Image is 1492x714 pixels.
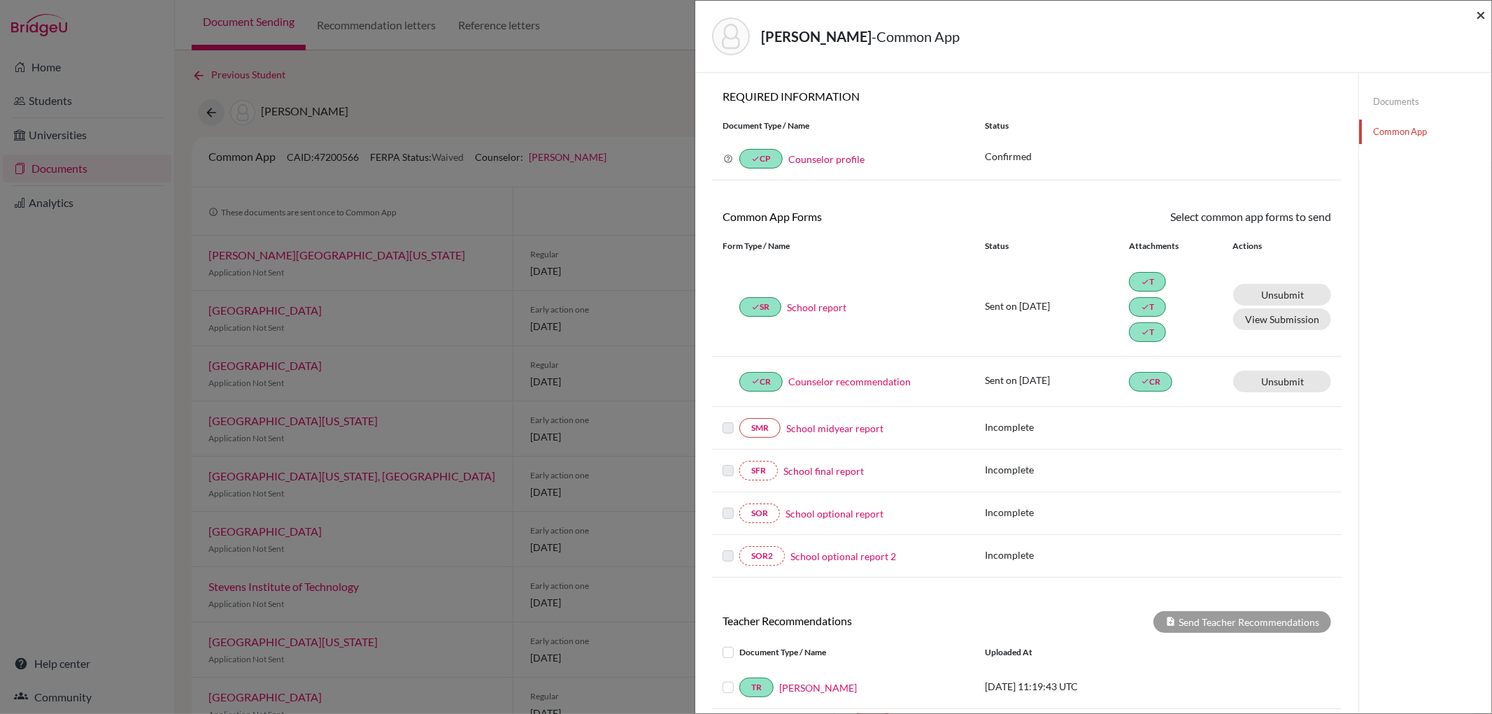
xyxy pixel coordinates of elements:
a: doneT [1129,272,1166,292]
a: School optional report [786,506,883,521]
i: done [1141,377,1149,385]
a: SOR [739,504,780,523]
a: School midyear report [786,421,883,436]
p: Incomplete [985,548,1129,562]
a: doneCR [1129,372,1172,392]
h6: Teacher Recommendations [712,614,1027,627]
div: Select common app forms to send [1027,208,1342,225]
i: done [751,155,760,163]
a: doneT [1129,322,1166,342]
a: Common App [1359,120,1491,144]
div: Actions [1216,240,1302,252]
a: SFR [739,461,778,480]
a: SOR2 [739,546,785,566]
a: Unsubmit [1233,371,1331,392]
strong: [PERSON_NAME] [761,28,872,45]
div: Send Teacher Recommendations [1153,611,1331,633]
p: Incomplete [985,420,1129,434]
a: TR [739,678,774,697]
span: - Common App [872,28,960,45]
a: doneCR [739,372,783,392]
div: Status [974,120,1342,132]
p: [DATE] 11:19:43 UTC [985,679,1174,694]
a: Unsubmit [1233,284,1331,306]
p: Sent on [DATE] [985,299,1129,313]
i: done [1141,303,1149,311]
div: Attachments [1129,240,1216,252]
a: School final report [783,464,864,478]
a: [PERSON_NAME] [779,680,857,695]
button: Close [1476,6,1486,23]
i: done [751,303,760,311]
div: Document Type / Name [712,120,974,132]
p: Confirmed [985,149,1331,164]
h6: Common App Forms [712,210,1027,223]
h6: REQUIRED INFORMATION [712,90,1342,103]
a: SMR [739,418,781,438]
i: done [1141,328,1149,336]
i: done [1141,278,1149,286]
i: done [751,377,760,385]
p: Incomplete [985,462,1129,477]
a: School report [787,300,846,315]
a: Counselor recommendation [788,374,911,389]
p: Sent on [DATE] [985,373,1129,387]
a: doneT [1129,297,1166,317]
a: Documents [1359,90,1491,114]
a: School optional report 2 [790,549,896,564]
span: × [1476,4,1486,24]
a: doneCP [739,149,783,169]
a: Counselor profile [788,153,865,165]
div: Form Type / Name [712,240,974,252]
div: Status [985,240,1129,252]
div: Uploaded at [974,644,1184,661]
a: doneSR [739,297,781,317]
div: Document Type / Name [712,644,974,661]
p: Incomplete [985,505,1129,520]
button: View Submission [1233,308,1331,330]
